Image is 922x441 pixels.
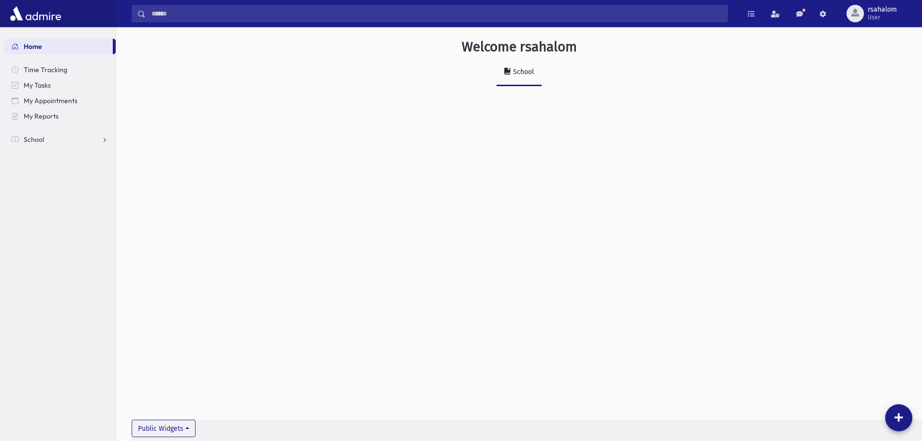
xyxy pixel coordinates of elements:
div: School [511,68,534,76]
img: AdmirePro [8,4,63,23]
a: School [497,59,542,86]
span: My Reports [24,112,59,121]
span: My Appointments [24,96,77,105]
span: Home [24,42,42,51]
a: Time Tracking [4,62,116,77]
span: rsahalom [868,6,897,14]
input: Search [146,5,727,22]
h3: Welcome rsahalom [462,39,577,55]
span: User [868,14,897,21]
span: School [24,135,44,144]
span: My Tasks [24,81,51,90]
span: Time Tracking [24,65,67,74]
a: Home [4,39,113,54]
button: Public Widgets [132,420,196,437]
a: School [4,132,116,147]
a: My Tasks [4,77,116,93]
a: My Appointments [4,93,116,108]
a: My Reports [4,108,116,124]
